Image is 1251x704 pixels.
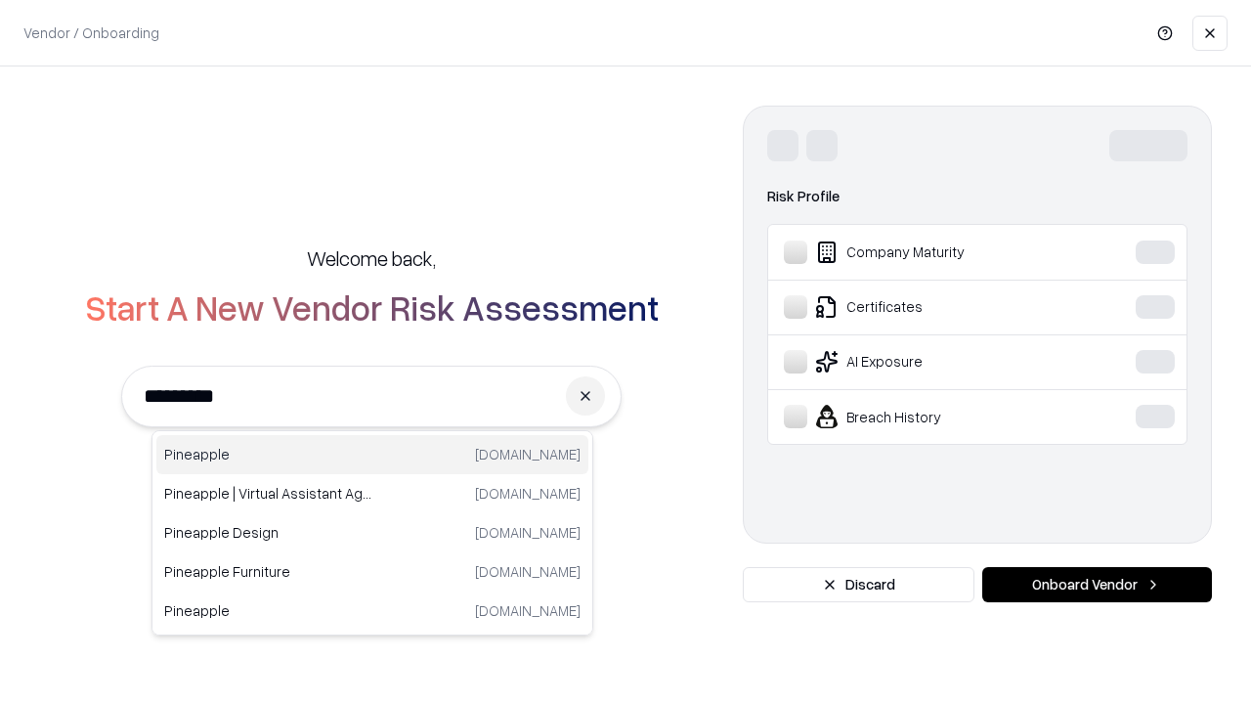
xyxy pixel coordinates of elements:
[784,350,1076,374] div: AI Exposure
[475,522,581,543] p: [DOMAIN_NAME]
[475,600,581,621] p: [DOMAIN_NAME]
[164,522,372,543] p: Pineapple Design
[784,405,1076,428] div: Breach History
[307,244,436,272] h5: Welcome back,
[164,483,372,504] p: Pineapple | Virtual Assistant Agency
[164,600,372,621] p: Pineapple
[982,567,1212,602] button: Onboard Vendor
[767,185,1187,208] div: Risk Profile
[85,287,659,327] h2: Start A New Vendor Risk Assessment
[164,444,372,464] p: Pineapple
[784,295,1076,319] div: Certificates
[743,567,974,602] button: Discard
[784,241,1076,264] div: Company Maturity
[151,430,593,636] div: Suggestions
[164,561,372,582] p: Pineapple Furniture
[475,483,581,504] p: [DOMAIN_NAME]
[23,22,159,43] p: Vendor / Onboarding
[475,561,581,582] p: [DOMAIN_NAME]
[475,444,581,464] p: [DOMAIN_NAME]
